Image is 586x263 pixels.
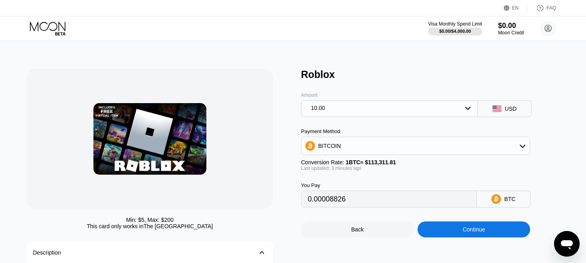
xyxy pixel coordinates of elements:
div: Visa Monthly Spend Limit$0.00/$4,000.00 [428,21,482,36]
div: Description [33,249,61,256]
div: $0.00Moon Credit [498,22,524,36]
div: FAQ [546,5,556,11]
div: BITCOIN [301,138,530,154]
div: Back [301,221,414,237]
div: 10.00 [304,102,475,116]
div: Last updated: 3 minutes ago [301,165,530,171]
div: Back [351,226,364,233]
div: 󰅀 [257,248,267,257]
div: Amount [301,92,478,98]
div: Continue [463,226,485,233]
div: EN [504,4,528,12]
div: Min: $ 5 , Max: $ 200 [126,217,174,223]
div: EN [512,5,519,11]
div: Visa Monthly Spend Limit [428,21,482,27]
div: BTC [504,196,515,202]
div: Continue [418,221,531,237]
iframe: Button to launch messaging window [554,231,580,257]
div: 10.00 [311,105,325,111]
div: USD [505,106,517,112]
div: Moon Credit [498,30,524,36]
div: FAQ [528,4,556,12]
div: $0.00 / $4,000.00 [439,29,471,34]
div: Payment Method [301,128,530,134]
div: $0.00 [498,22,524,30]
div: Conversion Rate: [301,159,530,165]
div: Roblox [301,69,568,80]
span: 1 BTC ≈ $113,311.81 [346,159,396,165]
div: You Pay [301,182,477,188]
div: BITCOIN [318,143,341,149]
div: This card only works in The [GEOGRAPHIC_DATA] [87,223,213,229]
